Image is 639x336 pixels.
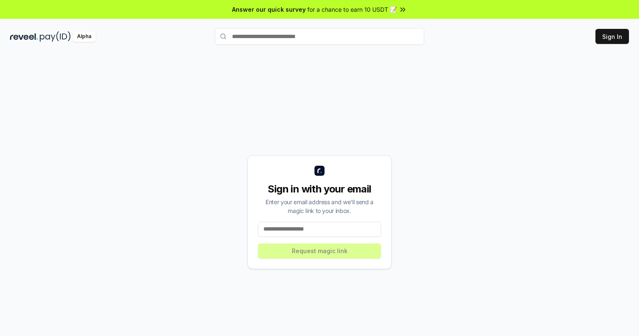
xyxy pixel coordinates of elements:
button: Sign In [595,29,629,44]
img: reveel_dark [10,31,38,42]
span: Answer our quick survey [232,5,306,14]
span: for a chance to earn 10 USDT 📝 [307,5,397,14]
div: Alpha [72,31,96,42]
img: pay_id [40,31,71,42]
div: Sign in with your email [258,182,381,196]
div: Enter your email address and we’ll send a magic link to your inbox. [258,197,381,215]
img: logo_small [314,166,325,176]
